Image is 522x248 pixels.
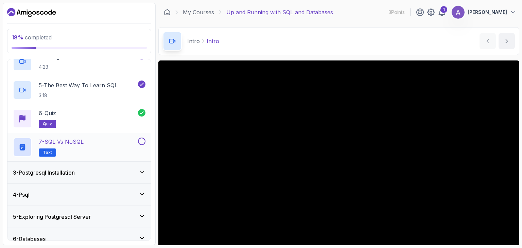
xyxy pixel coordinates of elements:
[13,169,75,177] h3: 3 - Postgresql Installation
[499,33,515,49] button: next content
[43,121,52,127] span: quiz
[12,34,52,41] span: completed
[12,34,23,41] span: 18 %
[39,138,84,146] p: 7 - SQL vs NoSQL
[480,33,496,49] button: previous content
[187,37,200,45] p: Intro
[13,52,145,71] button: 4-PostgreSQL4:23
[207,37,219,45] p: Intro
[43,150,52,155] span: Text
[7,7,56,18] a: Dashboard
[440,6,447,13] div: 1
[438,8,446,16] a: 1
[13,81,145,100] button: 5-The Best Way To Learn SQL3:18
[451,5,517,19] button: user profile image[PERSON_NAME]
[226,8,333,16] p: Up and Running with SQL and Databases
[13,109,145,128] button: 6-Quizquiz
[13,235,46,243] h3: 6 - Databases
[7,162,151,183] button: 3-Postgresql Installation
[13,191,30,199] h3: 4 - Psql
[452,6,465,19] img: user profile image
[13,138,145,157] button: 7-SQL vs NoSQLText
[39,81,118,89] p: 5 - The Best Way To Learn SQL
[388,9,405,16] p: 3 Points
[164,9,171,16] a: Dashboard
[7,206,151,228] button: 5-Exploring Postgresql Server
[13,213,91,221] h3: 5 - Exploring Postgresql Server
[183,8,214,16] a: My Courses
[39,92,118,99] p: 3:18
[39,64,76,70] p: 4:23
[468,9,507,16] p: [PERSON_NAME]
[39,109,56,117] p: 6 - Quiz
[7,184,151,206] button: 4-Psql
